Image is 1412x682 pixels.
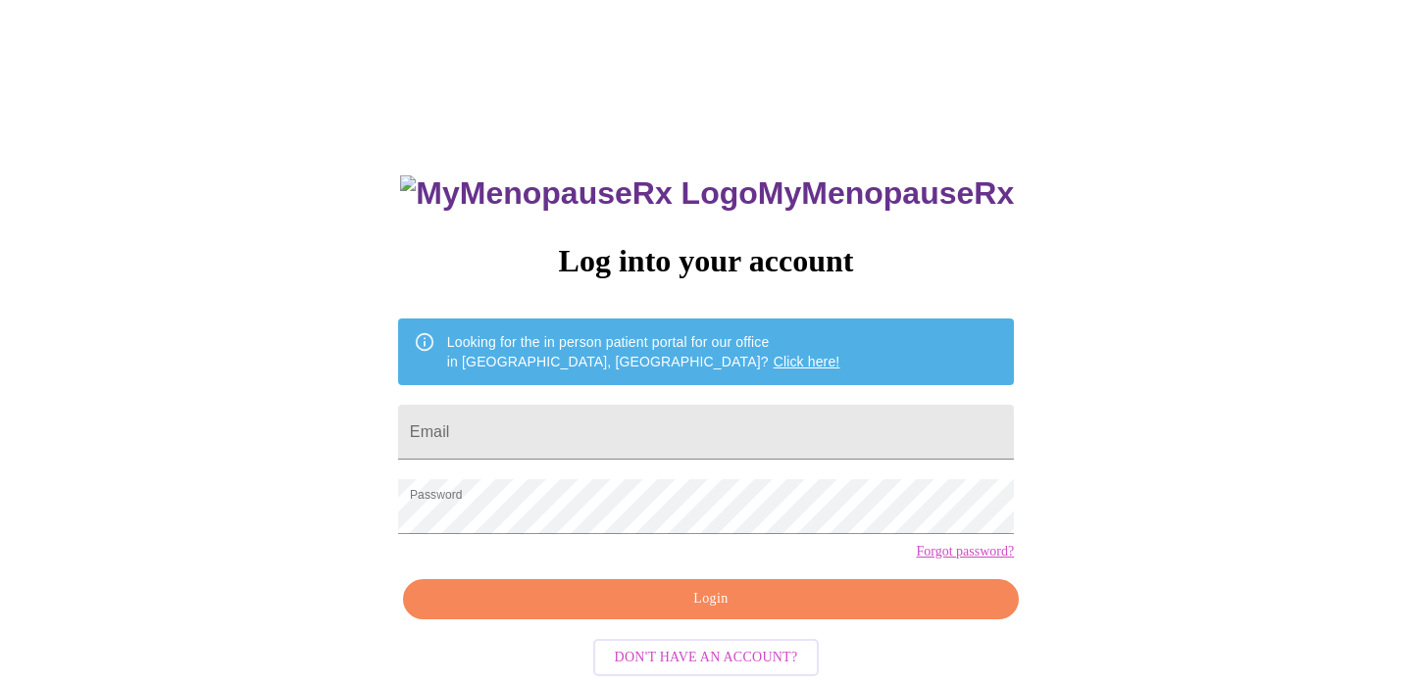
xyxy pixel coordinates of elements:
span: Don't have an account? [615,646,798,670]
a: Don't have an account? [588,648,825,664]
span: Login [426,587,996,611]
div: Looking for the in person patient portal for our office in [GEOGRAPHIC_DATA], [GEOGRAPHIC_DATA]? [447,324,840,379]
h3: Log into your account [398,243,1014,279]
button: Don't have an account? [593,639,820,677]
img: MyMenopauseRx Logo [400,175,757,212]
button: Login [403,579,1019,619]
a: Forgot password? [916,544,1014,560]
a: Click here! [774,354,840,369]
h3: MyMenopauseRx [400,175,1014,212]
